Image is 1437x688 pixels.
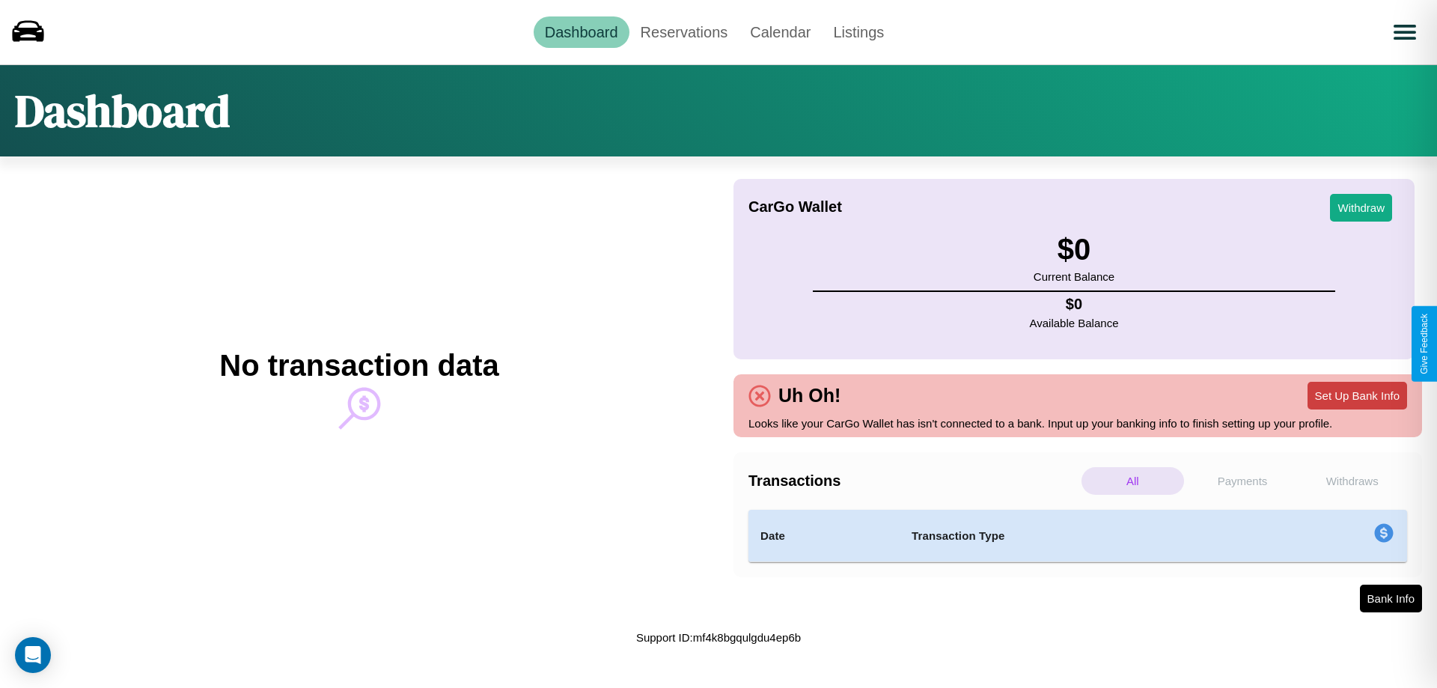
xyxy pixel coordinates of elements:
h2: No transaction data [219,349,498,383]
p: Available Balance [1030,313,1119,333]
p: Withdraws [1301,467,1403,495]
p: Looks like your CarGo Wallet has isn't connected to a bank. Input up your banking info to finish ... [748,413,1407,433]
h3: $ 0 [1034,233,1114,267]
h4: CarGo Wallet [748,198,842,216]
h4: Transaction Type [912,527,1251,545]
h1: Dashboard [15,80,230,141]
div: Give Feedback [1419,314,1430,374]
a: Dashboard [534,16,629,48]
table: simple table [748,510,1407,562]
div: Open Intercom Messenger [15,637,51,673]
a: Listings [822,16,895,48]
h4: Transactions [748,472,1078,490]
h4: Uh Oh! [771,385,848,407]
p: Support ID: mf4k8bgqulgdu4ep6b [636,627,801,648]
h4: Date [760,527,888,545]
p: Payments [1192,467,1294,495]
a: Reservations [629,16,739,48]
button: Open menu [1384,11,1426,53]
p: Current Balance [1034,267,1114,287]
p: All [1081,467,1184,495]
button: Bank Info [1360,585,1422,612]
button: Set Up Bank Info [1308,382,1407,410]
a: Calendar [739,16,822,48]
button: Withdraw [1330,194,1392,222]
h4: $ 0 [1030,296,1119,313]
